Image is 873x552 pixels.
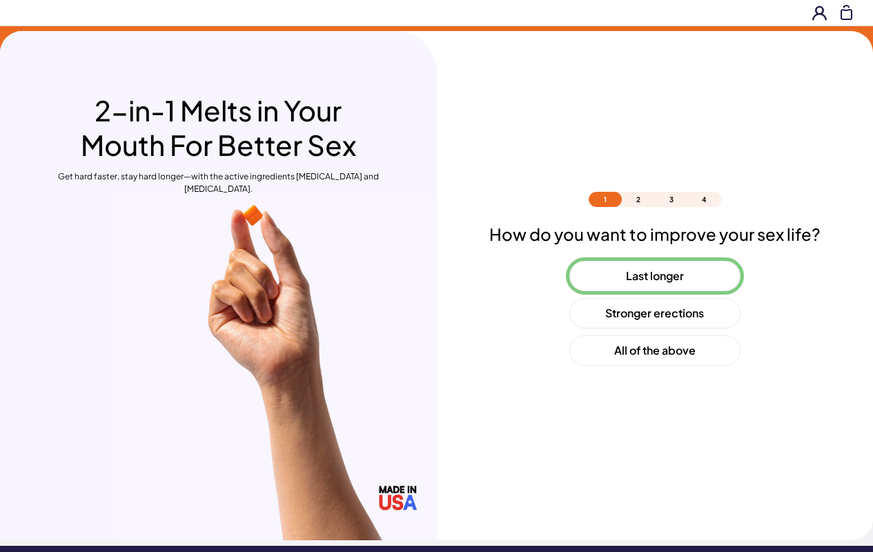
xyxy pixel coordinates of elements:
li: 1 [589,192,622,207]
li: 2 [622,192,655,207]
button: All of the above [569,335,740,366]
h1: 2-in-1 Melts in Your Mouth For Better Sex [57,93,380,163]
img: https://d2vg8gw4qal5ip.cloudfront.net/uploads/2025/02/quiz-img.jpg [119,195,437,540]
h2: How do you want to improve your sex life? [489,224,821,244]
button: Stronger erections [569,298,740,328]
button: Last longer [569,261,740,291]
li: 3 [655,192,688,207]
li: 4 [688,192,721,207]
p: Get hard faster, stay hard longer—with the active ingredients [MEDICAL_DATA] and [MEDICAL_DATA]. [57,170,380,195]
